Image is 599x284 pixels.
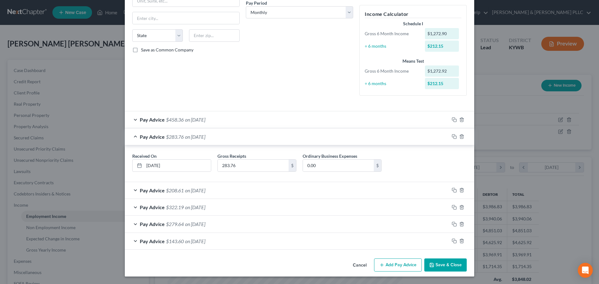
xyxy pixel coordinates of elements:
span: Save as Common Company [141,47,193,52]
span: Pay Advice [140,221,165,227]
span: $143.60 [166,238,184,244]
span: on [DATE] [185,117,205,123]
div: $212.15 [425,41,459,52]
input: MM/DD/YYYY [144,160,211,171]
span: $458.36 [166,117,184,123]
span: $322.19 [166,204,184,210]
span: $279.64 [166,221,184,227]
span: on [DATE] [185,204,205,210]
span: Pay Advice [140,204,165,210]
span: on [DATE] [185,134,205,140]
div: Means Test [365,58,461,64]
button: Cancel [348,259,372,272]
span: Received On [132,153,157,159]
div: $212.15 [425,78,459,89]
span: $283.76 [166,134,184,140]
span: Pay Advice [140,117,165,123]
div: $ [289,160,296,171]
span: Pay Advice [140,187,165,193]
div: Schedule I [365,21,461,27]
input: Enter city... [133,12,239,24]
button: Add Pay Advice [374,258,422,272]
div: $1,272.90 [425,28,459,39]
span: Pay Period [246,0,267,6]
span: Pay Advice [140,134,165,140]
span: $208.61 [166,187,184,193]
label: Ordinary Business Expenses [303,153,357,159]
label: Gross Receipts [217,153,246,159]
button: Save & Close [424,258,467,272]
span: Pay Advice [140,238,165,244]
div: Gross 6 Month Income [362,68,422,74]
h5: Income Calculator [365,10,461,18]
div: $1,272.92 [425,65,459,77]
div: Gross 6 Month Income [362,31,422,37]
input: Enter zip... [189,29,240,42]
div: $ [374,160,381,171]
span: on [DATE] [185,221,205,227]
div: ÷ 6 months [362,80,422,87]
span: on [DATE] [185,238,205,244]
input: 0.00 [303,160,374,171]
span: on [DATE] [185,187,205,193]
div: ÷ 6 months [362,43,422,49]
div: Open Intercom Messenger [578,263,593,278]
input: 0.00 [218,160,289,171]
